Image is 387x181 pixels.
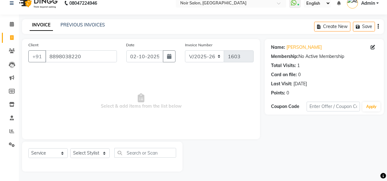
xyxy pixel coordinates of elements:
span: Select & add items from the list below [28,70,254,133]
div: Coupon Code [271,103,307,110]
button: Apply [362,102,380,111]
button: Save [353,22,375,31]
input: Enter Offer / Coupon Code [307,102,360,111]
a: INVOICE [30,20,53,31]
label: Date [126,42,135,48]
button: Create New [314,22,350,31]
input: Search by Name/Mobile/Email/Code [45,50,117,62]
div: Points: [271,90,285,96]
div: No Active Membership [271,53,378,60]
div: 0 [298,71,301,78]
label: Client [28,42,38,48]
div: Last Visit: [271,81,292,87]
div: Total Visits: [271,62,296,69]
button: +91 [28,50,46,62]
div: 1 [297,62,300,69]
input: Search or Scan [114,148,176,158]
div: Card on file: [271,71,297,78]
div: Name: [271,44,285,51]
div: 0 [286,90,289,96]
div: Membership: [271,53,298,60]
label: Invoice Number [185,42,212,48]
a: [PERSON_NAME] [286,44,322,51]
a: PREVIOUS INVOICES [61,22,105,28]
div: [DATE] [293,81,307,87]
